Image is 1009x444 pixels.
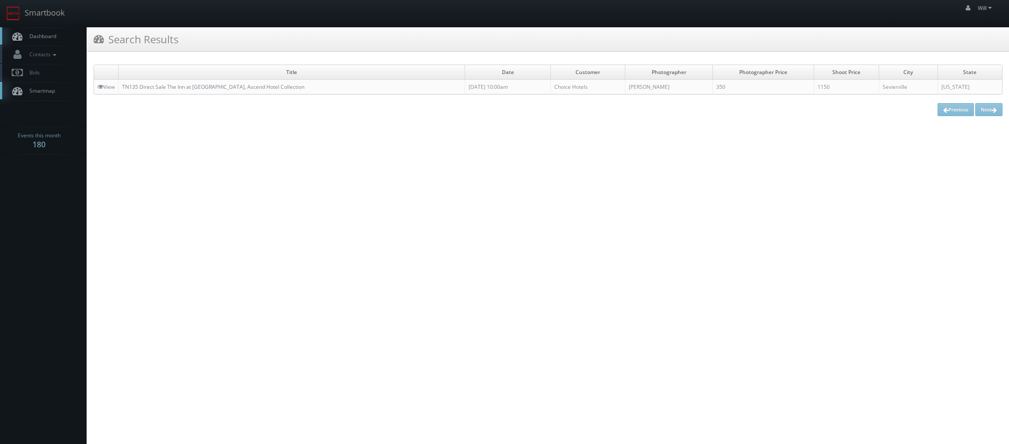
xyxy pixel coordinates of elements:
[978,4,994,12] span: Will
[465,80,550,94] td: [DATE] 10:00am
[814,80,879,94] td: 1150
[938,80,1002,94] td: [US_STATE]
[550,65,625,80] td: Customer
[550,80,625,94] td: Choice Hotels
[879,65,938,80] td: City
[25,69,40,76] span: Bids
[94,32,178,47] h3: Search Results
[25,32,56,40] span: Dashboard
[879,80,938,94] td: Sevierville
[713,80,814,94] td: 350
[122,83,304,91] a: TN135 Direct Sale The Inn at [GEOGRAPHIC_DATA], Ascend Hotel Collection
[25,87,55,94] span: Smartmap
[6,6,20,20] img: smartbook-logo.png
[625,80,713,94] td: [PERSON_NAME]
[32,139,45,149] strong: 180
[713,65,814,80] td: Photographer Price
[25,51,58,58] span: Contacts
[814,65,879,80] td: Shoot Price
[119,65,465,80] td: Title
[938,65,1002,80] td: State
[97,83,115,91] a: View
[465,65,550,80] td: Date
[18,131,61,140] span: Events this month
[625,65,713,80] td: Photographer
